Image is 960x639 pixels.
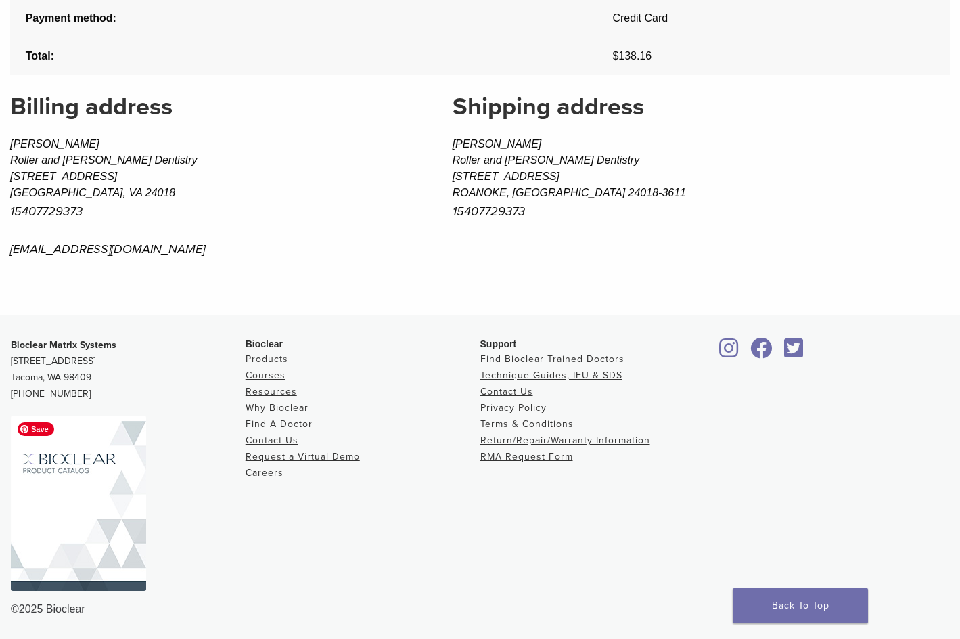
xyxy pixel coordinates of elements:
[453,136,950,221] address: [PERSON_NAME] Roller and [PERSON_NAME] Dentistry [STREET_ADDRESS] ROANOKE, [GEOGRAPHIC_DATA] 2401...
[480,370,622,381] a: Technique Guides, IFU & SDS
[480,435,650,446] a: Return/Repair/Warranty Information
[11,337,246,402] p: [STREET_ADDRESS] Tacoma, WA 98409 [PHONE_NUMBER]
[18,422,54,436] span: Save
[480,451,573,462] a: RMA Request Form
[480,353,624,365] a: Find Bioclear Trained Doctors
[10,239,397,259] p: [EMAIL_ADDRESS][DOMAIN_NAME]
[10,136,397,259] address: [PERSON_NAME] Roller and [PERSON_NAME] Dentistry [STREET_ADDRESS] [GEOGRAPHIC_DATA], VA 24018
[733,588,868,623] a: Back To Top
[11,339,116,351] strong: Bioclear Matrix Systems
[10,91,397,123] h2: Billing address
[612,50,618,62] span: $
[453,201,950,221] p: 15407729373
[246,467,283,479] a: Careers
[246,451,360,462] a: Request a Virtual Demo
[714,346,743,359] a: Bioclear
[246,386,297,397] a: Resources
[453,91,950,123] h2: Shipping address
[612,50,652,62] span: 138.16
[480,338,517,349] span: Support
[480,386,533,397] a: Contact Us
[746,346,777,359] a: Bioclear
[246,402,308,414] a: Why Bioclear
[10,201,397,221] p: 15407729373
[246,435,298,446] a: Contact Us
[246,370,285,381] a: Courses
[246,338,283,349] span: Bioclear
[480,418,574,430] a: Terms & Conditions
[246,353,288,365] a: Products
[480,402,547,414] a: Privacy Policy
[780,346,808,359] a: Bioclear
[11,416,146,591] img: Bioclear
[11,601,949,617] div: ©2025 Bioclear
[10,37,597,75] th: Total:
[246,418,313,430] a: Find A Doctor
